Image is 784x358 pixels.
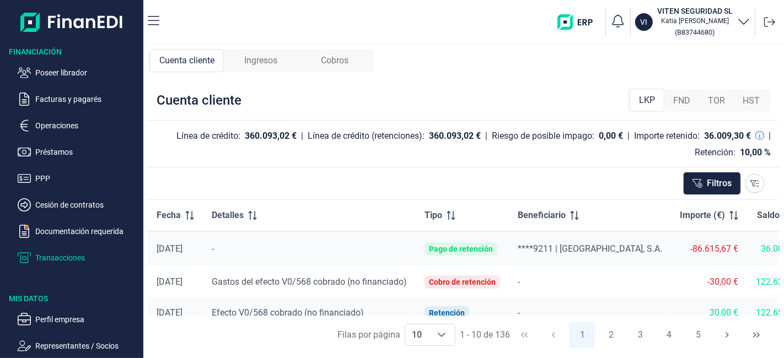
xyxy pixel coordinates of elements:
p: Operaciones [35,119,139,132]
p: Facturas y pagarés [35,93,139,106]
div: Riesgo de posible impago: [492,131,594,142]
button: PPP [18,172,139,185]
span: Efecto V0/568 cobrado (no financiado) [212,307,364,318]
span: FND [673,94,690,107]
button: Next Page [714,322,740,348]
p: Documentación requerida [35,225,139,238]
div: Choose [428,324,455,345]
span: 10 [405,324,428,345]
div: -86.615,67 € [680,243,738,254]
h3: VITEN SEGURIDAD SL [657,6,733,17]
button: Previous Page [540,322,567,348]
div: [DATE] [157,243,194,254]
div: Cobro de retención [429,278,496,286]
button: First Page [511,322,538,348]
span: 1 - 10 de 136 [460,330,510,339]
button: Filtros [683,172,741,195]
div: | [769,129,771,143]
p: Poseer librador [35,66,139,79]
span: - [212,243,214,254]
span: - [518,307,520,318]
button: Facturas y pagarés [18,93,139,106]
span: Fecha [157,209,181,222]
p: Representantes / Socios [35,339,139,352]
div: Cuenta cliente [157,91,241,109]
div: Pago de retención [429,245,493,253]
span: Tipo [425,209,442,222]
span: Cobros [321,54,348,67]
button: Page 3 [627,322,653,348]
div: 0,00 € [599,131,623,142]
img: erp [557,14,601,30]
div: 10,00 % [740,147,771,158]
button: Documentación requerida [18,225,139,238]
div: [DATE] [157,307,194,318]
span: ****9211 | [GEOGRAPHIC_DATA], S.A. [518,243,662,254]
span: HST [743,94,760,107]
p: Katia [PERSON_NAME] [657,17,733,25]
button: Cesión de contratos [18,198,139,211]
span: - [518,276,520,287]
button: VIVITEN SEGURIDAD SLKatia [PERSON_NAME](B83744680) [635,6,750,39]
div: FND [664,90,699,112]
p: Perfil empresa [35,313,139,326]
div: Ingresos [224,49,298,72]
div: Línea de crédito (retenciones): [308,131,425,142]
button: Transacciones [18,251,139,264]
div: Retención: [695,147,735,158]
button: Page 4 [656,322,683,348]
p: VI [641,17,648,28]
span: TOR [708,94,725,107]
div: 30,00 € [680,307,738,318]
span: Beneficiario [518,209,566,222]
small: Copiar cif [675,28,715,36]
div: | [627,129,630,143]
button: Poseer librador [18,66,139,79]
div: 360.093,02 € [429,131,481,142]
span: Gastos del efecto V0/568 cobrado (no financiado) [212,276,407,287]
span: LKP [639,94,655,107]
button: Page 1 [569,322,595,348]
button: Perfil empresa [18,313,139,326]
p: Cesión de contratos [35,198,139,211]
div: Importe retenido: [634,131,700,142]
div: | [485,129,487,143]
p: PPP [35,172,139,185]
span: Cuenta cliente [159,54,214,67]
div: HST [734,90,769,112]
div: Filas por página [337,328,400,341]
div: -30,00 € [680,276,738,288]
button: Page 2 [598,322,625,348]
div: TOR [699,90,734,112]
div: [DATE] [157,276,194,288]
span: Detalles [212,209,244,222]
div: Línea de crédito: [176,131,240,142]
span: Importe (€) [680,209,725,222]
div: Cuenta cliente [150,49,224,72]
p: Transacciones [35,251,139,264]
div: Retención [429,308,465,317]
p: Préstamos [35,145,139,159]
div: 36.009,30 € [704,131,751,142]
div: LKP [630,89,664,112]
button: Operaciones [18,119,139,132]
span: Ingresos [244,54,277,67]
button: Representantes / Socios [18,339,139,352]
button: Page 5 [685,322,712,348]
div: 360.093,02 € [245,131,297,142]
div: Cobros [298,49,372,72]
div: | [301,129,303,143]
button: Last Page [743,322,770,348]
button: Préstamos [18,145,139,159]
img: Logo de aplicación [20,9,123,35]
